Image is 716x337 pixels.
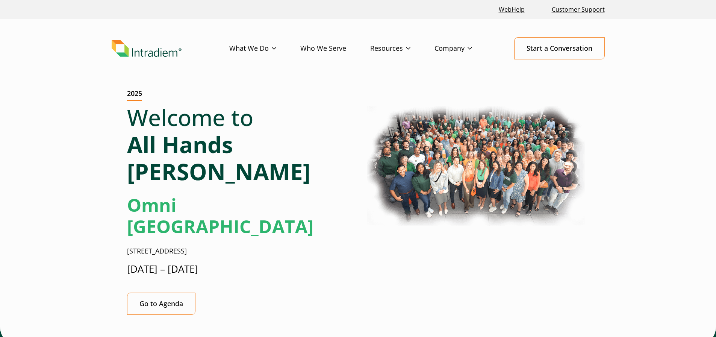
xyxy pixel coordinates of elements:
a: Who We Serve [300,38,370,59]
h2: 2025 [127,90,142,101]
a: What We Do [229,38,300,59]
p: [DATE] – [DATE] [127,262,352,276]
a: Customer Support [549,2,608,18]
strong: Omni [GEOGRAPHIC_DATA] [127,193,313,239]
a: Resources [370,38,434,59]
a: Link opens in a new window [496,2,528,18]
a: Company [434,38,496,59]
h1: Welcome to [127,104,352,185]
a: Link to homepage of Intradiem [112,40,229,57]
a: Go to Agenda [127,293,195,315]
strong: All Hands [127,129,233,160]
a: Start a Conversation [514,37,605,59]
img: Intradiem [112,40,182,57]
strong: [PERSON_NAME] [127,156,310,187]
p: [STREET_ADDRESS] [127,246,352,256]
